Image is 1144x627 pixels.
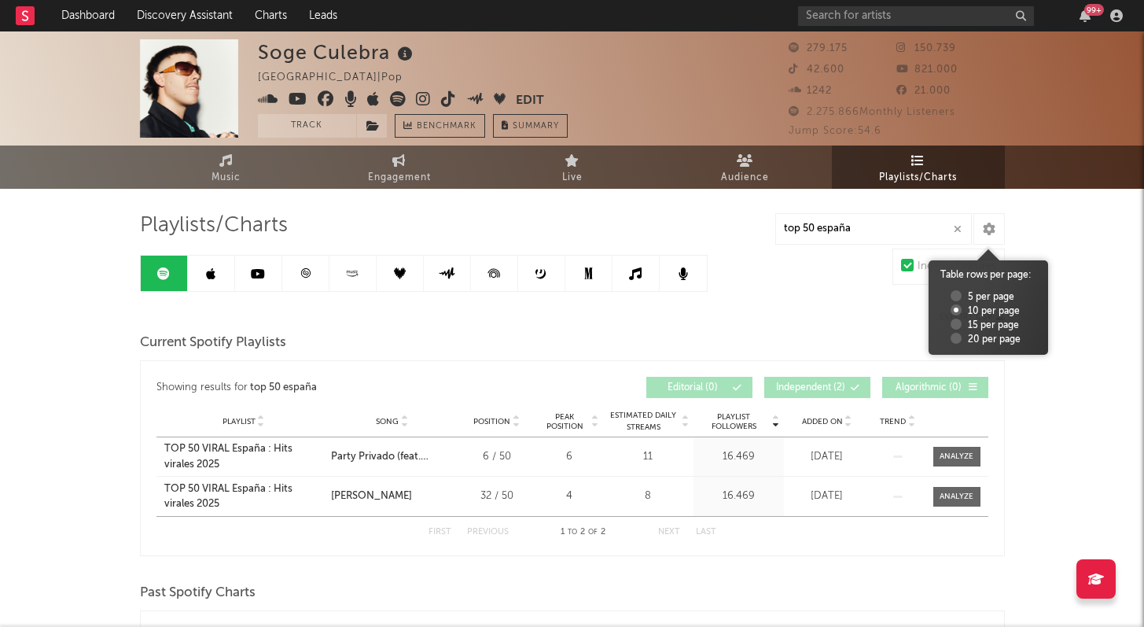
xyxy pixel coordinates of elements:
button: Edit [516,91,544,111]
span: Audience [721,168,769,187]
span: Independent ( 2 ) [774,383,847,393]
button: Algorithmic(0) [882,377,988,398]
button: Next [658,528,680,537]
div: 4 [540,489,599,504]
span: Summary [513,122,559,131]
span: Added On [802,417,843,426]
button: First [429,528,451,537]
div: 99 + [1084,4,1104,16]
span: 150.739 [896,43,956,53]
span: Playlists/Charts [140,216,288,235]
span: 2.275.866 Monthly Listeners [789,107,955,117]
a: Audience [659,146,832,189]
a: Benchmark [395,114,485,138]
span: Playlists/Charts [879,168,957,187]
span: Jump Score: 54.6 [789,126,881,136]
div: 16.469 [697,449,780,465]
a: Playlists/Charts [832,146,1005,189]
button: 99+ [1080,9,1091,22]
a: TOP 50 VIRAL España : Hits virales 2025 [164,441,323,472]
span: Past Spotify Charts [140,584,256,603]
button: Previous [467,528,509,537]
span: 21.000 [896,86,951,96]
div: Showing results for [156,377,572,398]
span: 279.175 [789,43,848,53]
div: Soge Culebra [258,39,417,65]
span: 42.600 [789,65,844,75]
span: Playlist [223,417,256,426]
input: Search for artists [798,6,1034,26]
div: [DATE] [788,449,866,465]
div: Include Features [918,257,996,276]
button: Independent(2) [764,377,870,398]
span: Benchmark [417,117,476,136]
div: 6 / 50 [462,449,532,465]
span: Algorithmic ( 0 ) [892,383,965,393]
div: 16.469 [697,489,780,504]
div: [PERSON_NAME] [331,489,412,504]
span: Song [376,417,399,426]
span: Playlist Followers [697,412,771,431]
span: Editorial ( 0 ) [657,383,729,393]
label: 5 per page [951,290,1014,304]
div: 32 / 50 [462,489,532,504]
span: Live [562,168,583,187]
div: 8 [607,489,690,504]
div: 1 2 2 [540,523,627,542]
button: Last [696,528,716,537]
div: 11 [607,449,690,465]
span: Peak Position [540,412,590,431]
button: Track [258,114,356,138]
a: TOP 50 VIRAL España : Hits virales 2025 [164,481,323,512]
a: Live [486,146,659,189]
div: Party Privado (feat. [PERSON_NAME]) [331,449,454,465]
div: [GEOGRAPHIC_DATA] | Pop [258,68,421,87]
label: 15 per page [951,319,1019,333]
label: 20 per page [951,333,1021,347]
span: Current Spotify Playlists [140,334,286,352]
span: of [588,529,598,536]
span: 1242 [789,86,832,96]
div: top 50 españa [250,378,317,397]
div: 6 [540,449,599,465]
span: Engagement [368,168,431,187]
p: Table rows per page: [940,268,1036,282]
input: Search Playlists/Charts [775,213,972,245]
span: Estimated Daily Streams [607,410,680,433]
a: Music [140,146,313,189]
span: 821.000 [896,65,958,75]
div: [DATE] [788,489,866,504]
span: Trend [880,417,906,426]
span: Music [212,168,241,187]
span: Position [473,417,510,426]
a: Engagement [313,146,486,189]
button: Editorial(0) [646,377,752,398]
button: Summary [493,114,568,138]
span: to [568,529,577,536]
label: 10 per page [951,304,1020,319]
